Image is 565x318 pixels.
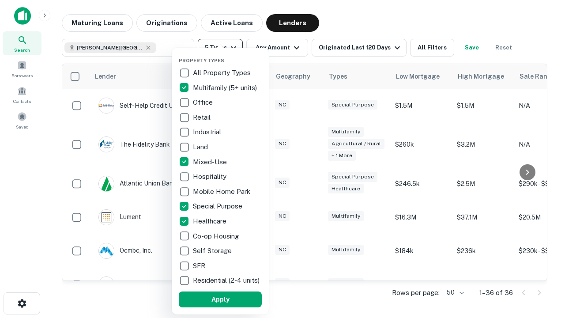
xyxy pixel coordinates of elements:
p: Hospitality [193,171,228,182]
p: All Property Types [193,68,252,78]
button: Apply [179,291,262,307]
p: Healthcare [193,216,228,227]
p: Office [193,97,215,108]
p: Land [193,142,210,152]
p: Residential (2-4 units) [193,275,261,286]
p: SFR [193,261,207,271]
p: Special Purpose [193,201,244,212]
span: Property Types [179,58,224,63]
p: Mobile Home Park [193,186,252,197]
p: Co-op Housing [193,231,241,242]
p: Mixed-Use [193,157,229,167]
iframe: Chat Widget [521,219,565,261]
p: Industrial [193,127,223,137]
p: Retail [193,112,212,123]
p: Self Storage [193,246,234,256]
p: Multifamily (5+ units) [193,83,259,93]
